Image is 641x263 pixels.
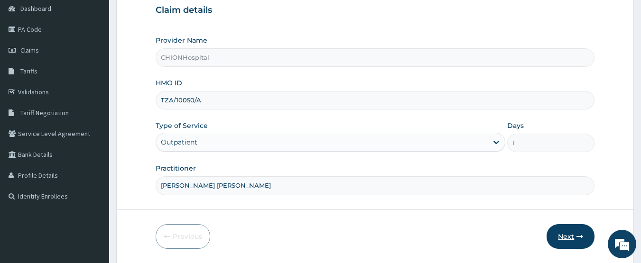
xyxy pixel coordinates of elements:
[156,5,178,27] div: Minimize live chat window
[49,53,159,65] div: Chat with us now
[156,36,207,45] label: Provider Name
[156,176,595,195] input: Enter Name
[20,46,39,54] span: Claims
[20,4,51,13] span: Dashboard
[547,224,595,249] button: Next
[156,121,208,130] label: Type of Service
[507,121,524,130] label: Days
[156,163,196,173] label: Practitioner
[161,137,197,147] div: Outpatient
[156,91,595,109] input: Enter HMO ID
[156,5,595,16] h3: Claim details
[20,67,37,75] span: Tariffs
[156,224,210,249] button: Previous
[18,47,38,71] img: d_794563401_company_1708531726252_794563401
[156,78,182,88] label: HMO ID
[55,74,131,170] span: We're online!
[5,168,181,201] textarea: Type your message and hit 'Enter'
[20,109,69,117] span: Tariff Negotiation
